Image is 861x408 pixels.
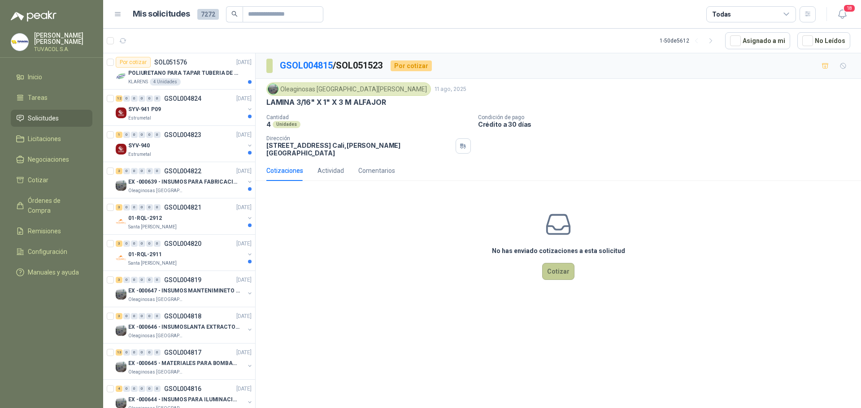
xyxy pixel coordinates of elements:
[128,260,177,267] p: Santa [PERSON_NAME]
[116,289,126,300] img: Company Logo
[123,132,130,138] div: 0
[116,144,126,155] img: Company Logo
[266,82,431,96] div: Oleaginosas [GEOGRAPHIC_DATA][PERSON_NAME]
[116,107,126,118] img: Company Logo
[116,166,253,194] a: 2 0 0 0 0 0 GSOL004822[DATE] Company LogoEX -000639 - INSUMOS PARA FABRICACION DE MALLA TAMOleagi...
[116,277,122,283] div: 3
[236,348,252,357] p: [DATE]
[725,32,790,49] button: Asignado a mi
[116,349,122,356] div: 13
[103,53,255,90] a: Por cotizarSOL051576[DATE] Company LogoPOLIURETANO PARA TAPAR TUBERIA DE SENSORES DE NIVEL DEL BA...
[11,243,92,260] a: Configuración
[146,386,153,392] div: 0
[28,113,59,123] span: Solicitudes
[11,151,92,168] a: Negociaciones
[11,34,28,51] img: Company Logo
[123,241,130,247] div: 0
[164,313,201,319] p: GSOL004818
[391,60,432,71] div: Por cotizar
[146,277,153,283] div: 0
[116,325,126,336] img: Company Logo
[128,105,161,114] p: SYV-941 P09
[154,349,161,356] div: 0
[11,69,92,86] a: Inicio
[116,180,126,191] img: Company Logo
[154,386,161,392] div: 0
[123,204,130,210] div: 0
[266,142,452,157] p: [STREET_ADDRESS] Cali , [PERSON_NAME][GEOGRAPHIC_DATA]
[154,313,161,319] div: 0
[131,204,138,210] div: 0
[834,6,850,22] button: 18
[131,313,138,319] div: 0
[797,32,850,49] button: No Leídos
[154,132,161,138] div: 0
[131,277,138,283] div: 0
[128,142,150,150] p: SYV-940
[317,166,344,176] div: Actividad
[154,95,161,102] div: 0
[28,134,61,144] span: Licitaciones
[28,196,84,215] span: Órdenes de Compra
[128,250,162,259] p: 01-RQL-2911
[266,120,271,128] p: 4
[131,168,138,174] div: 0
[123,313,130,319] div: 0
[139,95,145,102] div: 0
[116,202,253,231] a: 3 0 0 0 0 0 GSOL004821[DATE] Company Logo01-RQL-2912Santa [PERSON_NAME]
[164,349,201,356] p: GSOL004817
[116,241,122,247] div: 3
[11,172,92,189] a: Cotizar
[164,132,201,138] p: GSOL004823
[843,4,856,13] span: 18
[139,349,145,356] div: 0
[11,223,92,240] a: Remisiones
[128,115,151,122] p: Estrumetal
[273,121,300,128] div: Unidades
[131,349,138,356] div: 0
[236,385,252,393] p: [DATE]
[131,241,138,247] div: 0
[28,175,48,185] span: Cotizar
[154,277,161,283] div: 0
[236,131,252,139] p: [DATE]
[116,204,122,210] div: 3
[478,120,857,128] p: Crédito a 30 días
[236,203,252,212] p: [DATE]
[116,57,151,68] div: Por cotizar
[28,226,61,236] span: Remisiones
[133,8,190,21] h1: Mis solicitudes
[268,84,278,94] img: Company Logo
[197,9,219,20] span: 7272
[28,267,79,277] span: Manuales y ayuda
[146,95,153,102] div: 0
[660,34,718,48] div: 1 - 50 de 5612
[139,132,145,138] div: 0
[146,132,153,138] div: 0
[164,95,201,102] p: GSOL004824
[128,78,148,86] p: KLARENS
[139,241,145,247] div: 0
[116,253,126,263] img: Company Logo
[478,114,857,120] p: Condición de pago
[154,204,161,210] div: 0
[266,135,452,142] p: Dirección
[128,69,240,77] p: POLIURETANO PARA TAPAR TUBERIA DE SENSORES DE NIVEL DEL BANCO DE HIELO
[123,277,130,283] div: 0
[116,361,126,372] img: Company Logo
[712,9,731,19] div: Todas
[116,216,126,227] img: Company Logo
[116,71,126,82] img: Company Logo
[164,204,201,210] p: GSOL004821
[116,347,253,376] a: 13 0 0 0 0 0 GSOL004817[DATE] Company LogoEX -000645 - MATERIALES PARA BOMBAS STANDBY PLANTAOleag...
[116,95,122,102] div: 12
[266,114,471,120] p: Cantidad
[131,95,138,102] div: 0
[116,129,253,158] a: 1 0 0 0 0 0 GSOL004823[DATE] Company LogoSYV-940Estrumetal
[28,93,48,103] span: Tareas
[435,85,466,94] p: 11 ago, 2025
[28,247,67,257] span: Configuración
[139,168,145,174] div: 0
[128,151,151,158] p: Estrumetal
[11,110,92,127] a: Solicitudes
